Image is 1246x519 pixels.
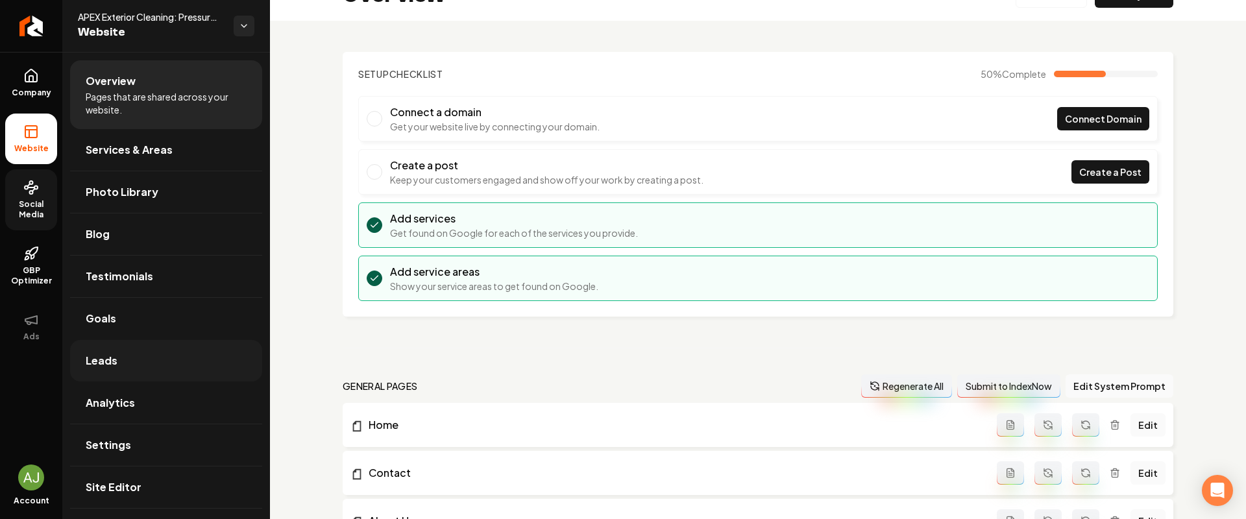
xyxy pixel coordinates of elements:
span: GBP Optimizer [5,265,57,286]
a: Goals [70,298,262,339]
span: Site Editor [86,479,141,495]
span: 50 % [981,67,1046,80]
p: Get your website live by connecting your domain. [390,120,600,133]
button: Regenerate All [861,374,952,398]
h3: Add service areas [390,264,598,280]
span: APEX Exterior Cleaning: Pressure Washing & Window Washing [78,10,223,23]
a: Company [5,58,57,108]
h2: Checklist [358,67,443,80]
a: Settings [70,424,262,466]
div: Open Intercom Messenger [1202,475,1233,506]
button: Submit to IndexNow [957,374,1060,398]
a: Connect Domain [1057,107,1149,130]
p: Keep your customers engaged and show off your work by creating a post. [390,173,703,186]
h3: Add services [390,211,638,226]
span: Blog [86,226,110,242]
span: Services & Areas [86,142,173,158]
button: Open user button [18,465,44,490]
span: Create a Post [1079,165,1142,179]
span: Connect Domain [1065,112,1142,126]
h2: general pages [343,380,418,392]
img: AJ Nimeh [18,465,44,490]
span: Account [14,496,49,506]
a: Contact [350,465,997,481]
span: Ads [18,332,45,342]
p: Show your service areas to get found on Google. [390,280,598,293]
button: Add admin page prompt [997,461,1024,485]
a: Social Media [5,169,57,230]
a: Edit [1130,413,1166,437]
a: Blog [70,213,262,255]
button: Edit System Prompt [1066,374,1173,398]
a: Create a Post [1071,160,1149,184]
span: Website [9,143,54,154]
a: Site Editor [70,466,262,508]
span: Website [78,23,223,42]
span: Analytics [86,395,135,411]
span: Social Media [5,199,57,220]
span: Testimonials [86,269,153,284]
span: Complete [1002,68,1046,80]
a: Services & Areas [70,129,262,171]
a: GBP Optimizer [5,235,57,296]
a: Photo Library [70,171,262,213]
a: Leads [70,340,262,381]
a: Home [350,417,997,433]
span: Overview [86,73,136,89]
span: Goals [86,311,116,326]
h3: Create a post [390,158,703,173]
span: Pages that are shared across your website. [86,90,247,116]
button: Ads [5,302,57,352]
span: Setup [358,68,389,80]
img: Rebolt Logo [19,16,43,36]
a: Testimonials [70,256,262,297]
p: Get found on Google for each of the services you provide. [390,226,638,239]
a: Edit [1130,461,1166,485]
button: Add admin page prompt [997,413,1024,437]
span: Company [6,88,56,98]
span: Photo Library [86,184,158,200]
span: Settings [86,437,131,453]
h3: Connect a domain [390,104,600,120]
span: Leads [86,353,117,368]
a: Analytics [70,382,262,424]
